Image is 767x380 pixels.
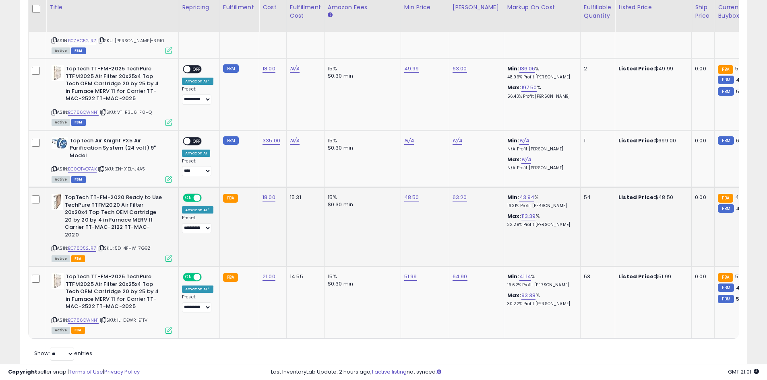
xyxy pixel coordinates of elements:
[584,137,609,144] div: 1
[736,76,751,84] span: 49.99
[328,280,395,288] div: $0.30 min
[328,137,395,144] div: 15%
[52,137,172,182] div: ASIN:
[521,212,536,220] a: 113.39
[263,193,275,201] a: 18.00
[718,65,733,74] small: FBA
[328,201,395,208] div: $0.30 min
[404,193,419,201] a: 48.50
[507,203,574,209] p: 16.31% Profit [PERSON_NAME]
[453,273,467,281] a: 64.90
[68,37,96,44] a: B078C52JR7
[507,65,519,72] b: Min:
[507,3,577,12] div: Markup on Cost
[735,193,747,201] span: 48.2
[52,273,64,289] img: 415rOySvQ5L._SL40_.jpg
[223,194,238,203] small: FBA
[507,65,574,80] div: %
[52,119,70,126] span: All listings currently available for purchase on Amazon
[290,3,321,20] div: Fulfillment Cost
[507,156,521,163] b: Max:
[263,65,275,73] a: 18.00
[271,368,759,376] div: Last InventoryLab Update: 2 hours ago, not synced.
[100,317,147,323] span: | SKU: IL-DEWR-E1TV
[201,195,213,201] span: OFF
[736,137,746,144] span: 699
[263,137,280,145] a: 335.00
[718,194,733,203] small: FBA
[328,144,395,152] div: $0.30 min
[68,109,99,116] a: B0786QWNH1
[182,294,213,312] div: Preset:
[584,194,609,201] div: 54
[68,245,96,252] a: B078C52JR7
[618,194,685,201] div: $48.50
[52,65,172,125] div: ASIN:
[328,273,395,280] div: 15%
[71,176,86,183] span: FBM
[618,273,655,280] b: Listed Price:
[519,65,535,73] a: 136.06
[728,368,759,376] span: 2025-09-16 21:01 GMT
[507,194,574,209] div: %
[182,206,213,214] div: Amazon AI *
[52,176,70,183] span: All listings currently available for purchase on Amazon
[50,3,175,12] div: Title
[404,65,419,73] a: 49.99
[695,273,708,280] div: 0.00
[695,65,708,72] div: 0.00
[507,292,521,299] b: Max:
[190,138,203,144] span: OFF
[223,136,239,145] small: FBM
[507,282,574,288] p: 16.62% Profit [PERSON_NAME]
[507,165,574,171] p: N/A Profit [PERSON_NAME]
[8,368,140,376] div: seller snap | |
[201,274,213,281] span: OFF
[718,283,734,292] small: FBM
[618,65,655,72] b: Listed Price:
[584,3,612,20] div: Fulfillable Quantity
[52,255,70,262] span: All listings currently available for purchase on Amazon
[52,194,172,261] div: ASIN:
[182,78,213,85] div: Amazon AI *
[718,3,759,20] div: Current Buybox Price
[507,213,574,228] div: %
[52,194,63,210] img: 41VQ1wzIA5L._SL40_.jpg
[290,273,318,280] div: 14.55
[618,3,688,12] div: Listed Price
[507,273,519,280] b: Min:
[190,66,203,73] span: OFF
[182,150,210,157] div: Amazon AI
[453,137,462,145] a: N/A
[507,84,574,99] div: %
[100,109,152,115] span: | SKU: VT-R3U6-F0HQ
[184,274,194,281] span: ON
[290,137,300,145] a: N/A
[66,273,163,312] b: TopTech TT-FM-2025 TechPure TTFM2025 Air Filter 20x25x4 Top Tech OEM Cartridge 20 by 25 by 4 in F...
[97,37,164,44] span: | SKU: [PERSON_NAME]-39I0
[69,368,103,376] a: Terms of Use
[34,349,92,357] span: Show: entries
[97,245,151,251] span: | SKU: 5D-4FHW-7G9Z
[453,65,467,73] a: 63.00
[507,292,574,307] div: %
[507,84,521,91] b: Max:
[519,137,529,145] a: N/A
[223,273,238,282] small: FBA
[8,368,37,376] strong: Copyright
[290,65,300,73] a: N/A
[618,65,685,72] div: $49.99
[182,86,213,105] div: Preset:
[618,137,655,144] b: Listed Price:
[695,194,708,201] div: 0.00
[618,273,685,280] div: $51.99
[290,194,318,201] div: 15.31
[507,94,574,99] p: 56.43% Profit [PERSON_NAME]
[71,119,86,126] span: FBM
[521,84,537,92] a: 197.50
[584,65,609,72] div: 2
[718,295,734,303] small: FBM
[521,292,536,300] a: 93.38
[182,3,216,12] div: Repricing
[718,136,734,145] small: FBM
